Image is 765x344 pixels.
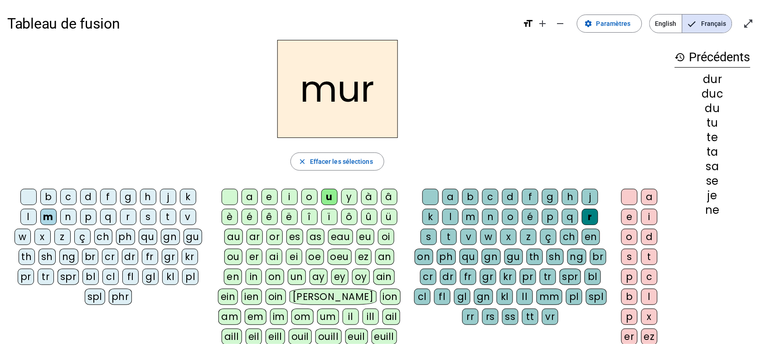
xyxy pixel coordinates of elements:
div: j [160,189,176,205]
div: ç [540,229,557,245]
div: qu [139,229,157,245]
mat-icon: remove [555,18,566,29]
div: i [281,189,298,205]
div: ay [310,269,328,285]
mat-icon: open_in_full [743,18,754,29]
span: English [650,15,682,33]
div: t [641,249,658,265]
div: kl [497,289,513,305]
div: gn [474,289,493,305]
div: p [621,269,638,285]
div: ü [381,209,397,225]
div: x [500,229,517,245]
div: c [482,189,499,205]
div: z [54,229,71,245]
div: ez [355,249,372,265]
div: n [60,209,77,225]
div: g [542,189,558,205]
div: gr [162,249,178,265]
span: Français [683,15,732,33]
div: [PERSON_NAME] [290,289,376,305]
div: f [522,189,538,205]
div: u [321,189,338,205]
div: a [641,189,658,205]
div: i [641,209,658,225]
div: cr [102,249,118,265]
div: o [502,209,518,225]
div: sa [675,161,750,172]
div: on [266,269,284,285]
div: r [582,209,598,225]
div: ei [286,249,302,265]
div: tr [540,269,556,285]
div: th [527,249,543,265]
mat-icon: history [675,52,686,63]
div: or [266,229,283,245]
div: b [621,289,638,305]
div: ail [382,309,400,325]
div: gl [142,269,159,285]
div: sh [39,249,56,265]
div: ta [675,147,750,157]
div: qu [460,249,478,265]
div: er [246,249,262,265]
button: Paramètres [577,15,642,33]
div: ill [363,309,379,325]
div: è [222,209,238,225]
div: cl [414,289,431,305]
div: fr [142,249,158,265]
div: te [675,132,750,143]
div: ou [224,249,242,265]
button: Augmenter la taille de la police [533,15,552,33]
div: fl [122,269,139,285]
div: cl [102,269,119,285]
div: j [582,189,598,205]
div: tu [675,118,750,128]
div: pr [520,269,536,285]
div: gl [454,289,470,305]
div: th [19,249,35,265]
div: c [60,189,77,205]
div: o [301,189,318,205]
div: w [480,229,497,245]
mat-button-toggle-group: Language selection [649,14,732,33]
div: ph [437,249,456,265]
div: m [462,209,479,225]
div: om [291,309,314,325]
div: s [140,209,156,225]
div: dr [122,249,138,265]
div: ll [517,289,533,305]
h2: mur [277,40,398,138]
div: ph [116,229,135,245]
div: sh [547,249,564,265]
div: am [218,309,241,325]
mat-icon: format_size [523,18,533,29]
div: je [675,190,750,201]
div: oin [266,289,286,305]
div: au [224,229,243,245]
div: h [562,189,578,205]
div: gn [482,249,501,265]
div: ein [218,289,238,305]
div: â [381,189,397,205]
div: tt [522,309,538,325]
div: oy [352,269,370,285]
div: pr [18,269,34,285]
div: d [502,189,518,205]
div: vr [542,309,558,325]
div: kl [162,269,179,285]
div: ng [567,249,586,265]
div: as [307,229,324,245]
div: gu [184,229,202,245]
div: oi [378,229,394,245]
div: ë [281,209,298,225]
div: s [621,249,638,265]
div: p [80,209,97,225]
div: l [20,209,37,225]
div: cr [420,269,436,285]
div: br [590,249,606,265]
div: tr [38,269,54,285]
div: eu [357,229,374,245]
div: im [270,309,288,325]
div: y [341,189,358,205]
